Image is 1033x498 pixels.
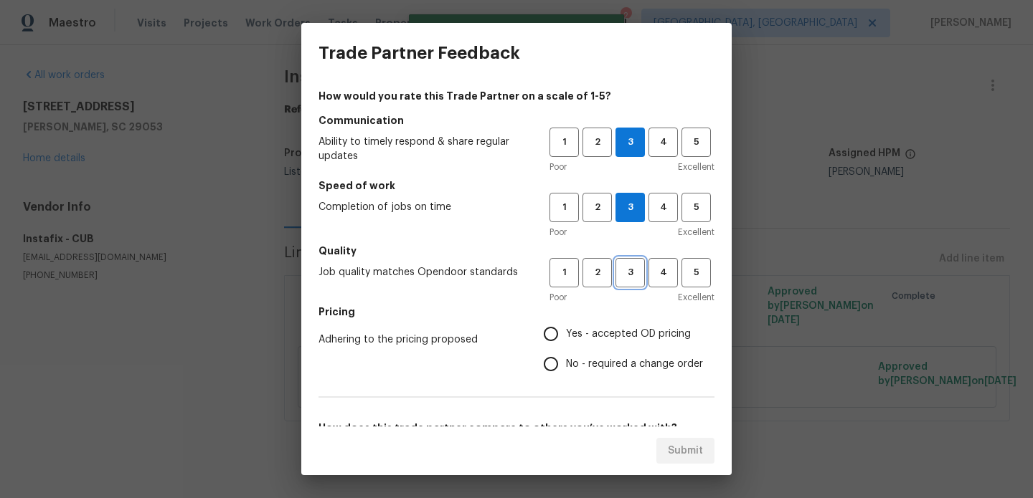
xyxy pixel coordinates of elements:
button: 3 [615,128,645,157]
button: 1 [549,193,579,222]
h5: Quality [319,244,714,258]
button: 4 [648,258,678,287]
div: Pricing [544,319,714,379]
h4: How would you rate this Trade Partner on a scale of 1-5? [319,89,714,103]
h5: Speed of work [319,178,714,193]
span: Poor [549,160,567,174]
span: 3 [616,199,644,216]
button: 2 [582,258,612,287]
span: Yes - accepted OD pricing [566,327,691,342]
button: 3 [615,258,645,287]
h5: How does this trade partner compare to others you’ve worked with? [319,421,714,435]
button: 2 [582,128,612,157]
span: Poor [549,225,567,239]
span: 2 [584,264,610,281]
button: 5 [681,258,711,287]
span: 1 [551,199,577,216]
button: 5 [681,128,711,157]
button: 5 [681,193,711,222]
span: Job quality matches Opendoor standards [319,265,527,279]
span: 4 [650,199,676,216]
span: 2 [584,199,610,216]
h5: Communication [319,113,714,128]
h3: Trade Partner Feedback [319,43,520,63]
button: 4 [648,128,678,157]
span: 3 [617,264,643,281]
span: Adhering to the pricing proposed [319,332,521,347]
span: 5 [683,264,709,281]
span: Completion of jobs on time [319,200,527,214]
span: 3 [616,134,644,150]
span: 1 [551,264,577,281]
button: 1 [549,128,579,157]
h5: Pricing [319,305,714,319]
span: No - required a change order [566,357,703,372]
span: 5 [683,199,709,216]
span: 4 [650,134,676,150]
span: Excellent [678,290,714,305]
span: 5 [683,134,709,150]
span: Poor [549,290,567,305]
span: Excellent [678,160,714,174]
button: 2 [582,193,612,222]
button: 3 [615,193,645,222]
button: 4 [648,193,678,222]
button: 1 [549,258,579,287]
span: Excellent [678,225,714,239]
span: 1 [551,134,577,150]
span: Ability to timely respond & share regular updates [319,135,527,163]
span: 4 [650,264,676,281]
span: 2 [584,134,610,150]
